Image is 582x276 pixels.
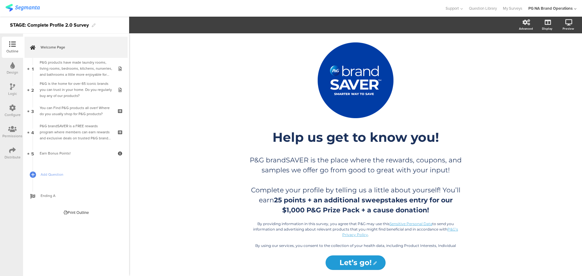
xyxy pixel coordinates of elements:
[40,81,112,99] div: P&G is the home for over 65 iconic brands you can trust in your home. Do you regularly buy any of...
[446,5,459,11] span: Support
[5,112,21,118] div: Configure
[31,86,34,93] span: 2
[64,210,89,215] div: Print Outline
[274,196,453,214] strong: 25 points + an additional sweepstakes entry for our $1,000 P&G Prize Pack + a cause donation!
[41,171,118,178] span: Add Question
[563,26,574,31] div: Preview
[25,58,128,79] a: 1 P&G products have made laundry rooms, living rooms, bedrooms, kitchens, nurseries, and bathroom...
[40,59,112,78] div: P&G products have made laundry rooms, living rooms, bedrooms, kitchens, nurseries, and bathrooms ...
[390,221,432,226] a: Sensitive Personal Data
[2,133,22,139] div: Permissions
[25,100,128,121] a: 3 You can Find P&G products all over! Where do you usually shop for P&G products?
[31,150,34,157] span: 5
[243,129,468,145] p: Help us get to know you!
[519,26,533,31] div: Advanced
[25,185,128,206] a: Ending A
[31,129,34,135] span: 4
[5,155,21,160] div: Distribute
[41,44,118,50] span: Welcome Page
[249,155,462,175] p: P&G brandSAVER is the place where the rewards, coupons, and samples we offer go from good to grea...
[249,185,462,215] p: Complete your profile by telling us a little about yourself! You’ll earn
[326,255,385,270] input: Start
[10,20,89,30] div: STAGE: Complete Profile 2.0 Survey
[31,108,34,114] span: 3
[8,91,17,96] div: Logic
[32,65,34,72] span: 1
[25,121,128,143] a: 4 P&G brandSAVER is a FREE rewards program where members can earn rewards and exclusive deals on ...
[528,5,573,11] div: PG NA Brand Operations
[249,243,462,270] p: By using our services, you consent to the collection of your health data, including Product Inter...
[6,48,18,54] div: Outline
[40,150,112,156] div: Earn Bonus Points!
[25,79,128,100] a: 2 P&G is the home for over 65 iconic brands you can trust in your home. Do you regularly buy any ...
[542,26,552,31] div: Display
[40,105,112,117] div: You can Find P&G products all over! Where do you usually shop for P&G products?
[5,4,40,12] img: segmanta logo
[40,123,112,141] div: P&G brandSAVER is a FREE rewards program where members can earn rewards and exclusive deals on tr...
[7,70,18,75] div: Design
[25,143,128,164] a: 5 Earn Bonus Points!
[41,193,118,199] span: Ending A
[25,37,128,58] a: Welcome Page
[249,221,462,238] p: By providing information in this survey, you agree that P&G may use this to send you information ...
